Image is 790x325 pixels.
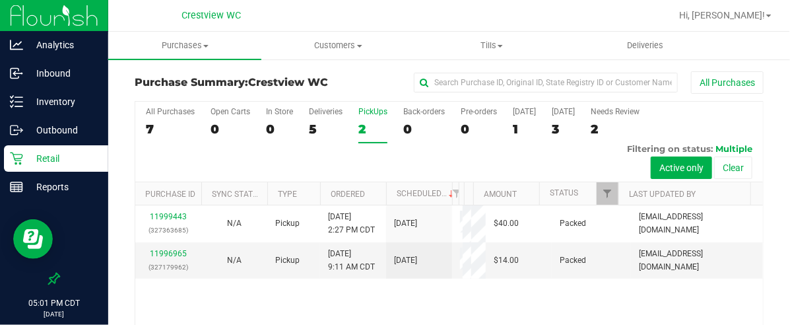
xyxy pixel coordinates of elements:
a: Status [550,188,578,198]
p: Outbound [23,122,102,138]
inline-svg: Outbound [10,124,23,137]
span: Hi, [PERSON_NAME]! [679,10,765,20]
inline-svg: Reports [10,180,23,194]
div: 7 [146,122,195,137]
p: [DATE] [6,309,102,319]
button: N/A [227,217,242,230]
span: [EMAIL_ADDRESS][DOMAIN_NAME] [639,248,755,273]
input: Search Purchase ID, Original ID, State Registry ID or Customer Name... [414,73,678,92]
inline-svg: Inventory [10,95,23,108]
a: Deliveries [568,32,721,59]
a: Type [278,190,297,199]
div: 1 [513,122,536,137]
a: Tills [415,32,568,59]
a: 11996965 [150,249,187,258]
span: Packed [560,217,586,230]
a: Ordered [331,190,365,199]
div: Pre-orders [461,107,497,116]
div: In Store [266,107,293,116]
inline-svg: Retail [10,152,23,165]
span: [DATE] 9:11 AM CDT [328,248,375,273]
span: Crestview WC [181,10,241,21]
div: [DATE] [513,107,536,116]
span: Multiple [715,143,752,154]
a: Last Updated By [629,190,696,199]
p: (327179962) [143,261,193,273]
p: Reports [23,179,102,195]
div: Open Carts [211,107,250,116]
span: [DATE] 2:27 PM CDT [328,211,375,236]
span: Pickup [275,254,300,267]
div: 2 [358,122,387,137]
div: 0 [211,122,250,137]
div: 3 [552,122,575,137]
a: Scheduled [397,189,457,198]
p: Analytics [23,37,102,53]
span: [EMAIL_ADDRESS][DOMAIN_NAME] [639,211,755,236]
span: Pickup [275,217,300,230]
div: PickUps [358,107,387,116]
div: 0 [266,122,293,137]
span: Tills [416,40,568,52]
p: Inventory [23,94,102,110]
th: Address [464,182,473,205]
p: Inbound [23,65,102,81]
inline-svg: Inbound [10,67,23,80]
button: Clear [714,157,752,179]
span: $14.00 [494,254,519,267]
a: Customers [261,32,414,59]
a: Filter [445,182,467,205]
span: Not Applicable [227,219,242,228]
div: [DATE] [552,107,575,116]
button: All Purchases [691,71,764,94]
span: $40.00 [494,217,519,230]
span: Customers [262,40,414,52]
div: 5 [309,122,343,137]
iframe: Resource center [13,219,53,259]
a: Amount [484,190,517,199]
div: 0 [461,122,497,137]
span: Filtering on status: [627,143,713,154]
h3: Purchase Summary: [135,77,345,89]
a: Purchase ID [145,190,195,199]
div: Back-orders [403,107,445,116]
span: Crestview WC [248,76,328,89]
a: 11999443 [150,212,187,221]
span: Not Applicable [227,256,242,265]
inline-svg: Analytics [10,38,23,52]
div: All Purchases [146,107,195,116]
a: Purchases [108,32,261,59]
div: Needs Review [591,107,640,116]
a: Filter [597,182,618,205]
span: [DATE] [394,254,417,267]
p: Retail [23,151,102,166]
span: Packed [560,254,586,267]
div: 2 [591,122,640,137]
span: Purchases [108,40,261,52]
p: 05:01 PM CDT [6,297,102,309]
div: 0 [403,122,445,137]
button: N/A [227,254,242,267]
div: Deliveries [309,107,343,116]
span: Deliveries [609,40,681,52]
a: Sync Status [212,190,263,199]
span: [DATE] [394,217,417,230]
p: (327363685) [143,224,193,236]
button: Active only [651,157,712,179]
label: Pin the sidebar to full width on large screens [48,272,61,285]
